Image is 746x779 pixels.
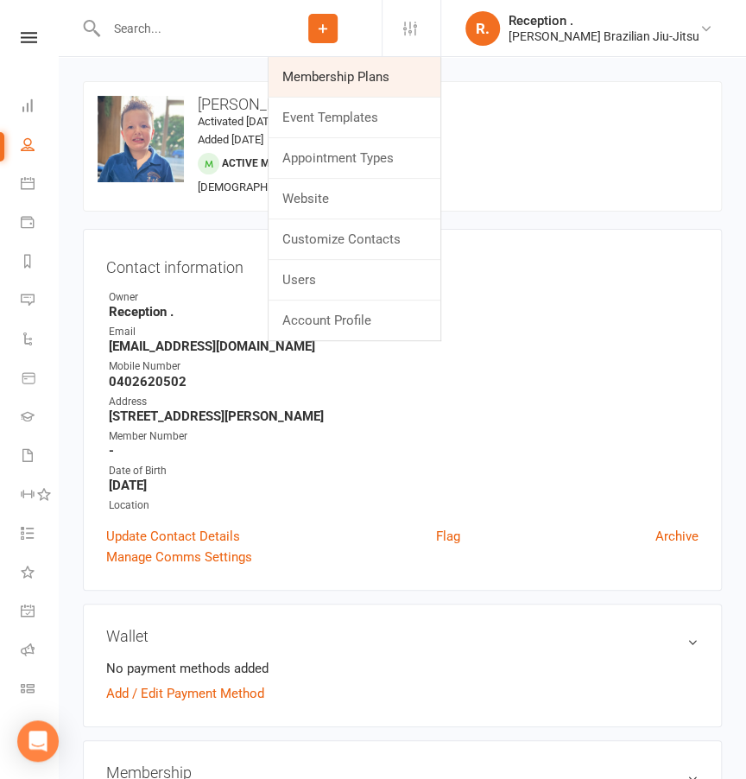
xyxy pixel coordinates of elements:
div: Owner [109,289,699,306]
a: Appointment Types [269,138,440,178]
a: Customize Contacts [269,219,440,259]
time: Activated [DATE] [198,115,278,128]
a: Calendar [21,166,60,205]
a: Manage Comms Settings [106,547,252,567]
div: Reception . [509,13,699,28]
a: Membership Plans [269,57,440,97]
a: Account Profile [269,301,440,340]
strong: Reception . [109,304,699,320]
a: Payments [21,205,60,244]
span: Active member [222,157,306,169]
div: Mobile Number [109,358,699,375]
div: [PERSON_NAME] Brazilian Jiu-Jitsu [509,28,699,44]
a: Product Sales [21,360,60,399]
div: Address [109,394,699,410]
img: image1739868612.png [98,96,184,182]
strong: 0402620502 [109,374,699,389]
a: People [21,127,60,166]
time: Added [DATE] [198,133,263,146]
div: Location [109,497,699,514]
a: Event Templates [269,98,440,137]
span: [DEMOGRAPHIC_DATA] [198,180,313,193]
strong: [DATE] [109,478,699,493]
input: Search... [101,16,264,41]
a: Archive [655,526,699,547]
a: Add / Edit Payment Method [106,683,264,704]
div: Date of Birth [109,463,699,479]
a: Class kiosk mode [21,671,60,710]
strong: [EMAIL_ADDRESS][DOMAIN_NAME] [109,339,699,354]
div: Member Number [109,428,699,445]
strong: [STREET_ADDRESS][PERSON_NAME] [109,408,699,424]
a: Website [269,179,440,218]
div: Email [109,324,699,340]
li: No payment methods added [106,658,699,679]
a: Dashboard [21,88,60,127]
a: Reports [21,244,60,282]
a: Users [269,260,440,300]
h3: Wallet [106,627,699,645]
strong: - [109,443,699,459]
div: R. [465,11,500,46]
a: General attendance kiosk mode [21,593,60,632]
a: Update Contact Details [106,526,240,547]
h3: Contact information [106,252,699,276]
a: Roll call kiosk mode [21,632,60,671]
a: What's New [21,554,60,593]
div: Open Intercom Messenger [17,720,59,762]
a: Flag [436,526,460,547]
